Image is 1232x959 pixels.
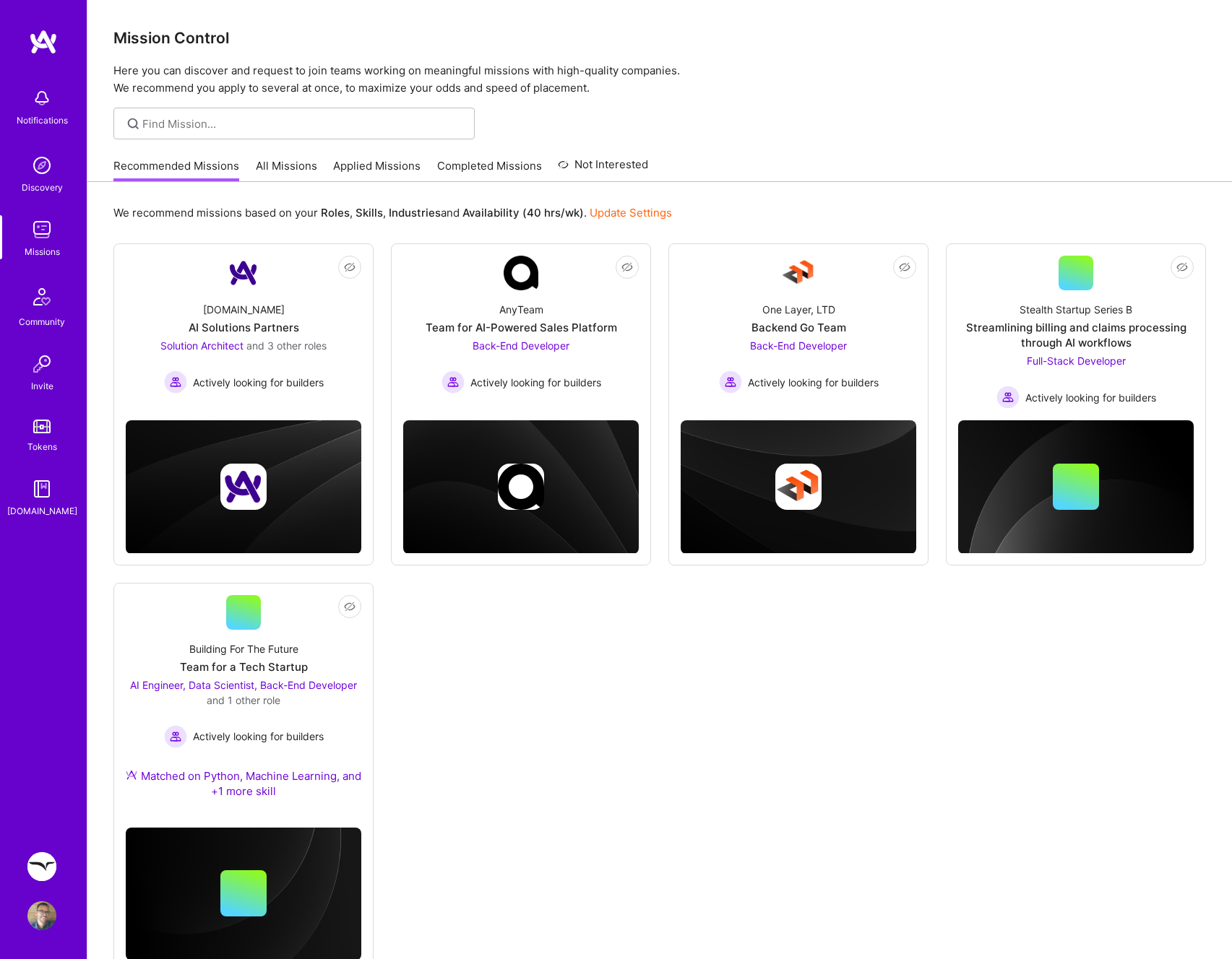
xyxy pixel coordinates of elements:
[29,29,58,55] img: logo
[24,852,60,881] a: Freed: Enterprise healthcare AI integration tool
[958,420,1194,554] img: cover
[389,206,441,220] b: Industries
[681,256,916,399] a: Company LogoOne Layer, LTDBackend Go TeamBack-End Developer Actively looking for buildersActively...
[33,420,51,433] img: tokens
[590,206,672,220] a: Update Settings
[113,205,672,220] p: We recommend missions based on your , , and .
[1176,261,1188,273] i: icon EyeClosed
[246,339,327,352] span: and 3 other roles
[499,302,543,317] div: AnyTeam
[180,659,308,674] div: Team for a Tech Startup
[203,302,285,317] div: [DOMAIN_NAME]
[126,256,361,399] a: Company Logo[DOMAIN_NAME]AI Solutions PartnersSolution Architect and 3 other rolesActively lookin...
[226,256,261,290] img: Company Logo
[126,420,361,553] img: cover
[17,113,68,128] div: Notifications
[356,206,383,220] b: Skills
[681,420,916,553] img: cover
[113,29,1206,47] h3: Mission Control
[220,464,267,510] img: Company logo
[31,378,53,394] div: Invite
[437,158,542,182] a: Completed Missions
[762,302,835,317] div: One Layer, LTD
[996,386,1020,409] img: Actively looking for builders
[126,769,137,781] img: Ateam Purple Icon
[958,256,1194,409] a: Stealth Startup Series BStreamlining billing and claims processing through AI workflowsFull-Stack...
[113,158,239,182] a: Recommended Missions
[1027,355,1126,367] span: Full-Stack Developer
[504,256,538,290] img: Company Logo
[333,158,421,182] a: Applied Missions
[781,256,816,290] img: Company Logo
[751,320,846,335] div: Backend Go Team
[27,151,56,180] img: discovery
[130,679,357,691] span: AI Engineer, Data Scientist, Back-End Developer
[164,370,187,394] img: Actively looking for builders
[27,474,56,503] img: guide book
[1020,302,1132,317] div: Stealth Startup Series B
[403,420,639,553] img: cover
[7,503,77,518] div: [DOMAIN_NAME]
[470,375,601,390] span: Actively looking for builders
[25,244,60,259] div: Missions
[27,84,56,113] img: bell
[193,729,324,744] span: Actively looking for builders
[426,320,617,335] div: Team for AI-Powered Sales Platform
[126,595,361,816] a: Building For The FutureTeam for a Tech StartupAI Engineer, Data Scientist, Back-End Developer and...
[899,261,910,273] i: icon EyeClosed
[27,215,56,244] img: teamwork
[142,116,464,131] input: Find Mission...
[256,158,317,182] a: All Missions
[719,370,742,394] img: Actively looking for builders
[462,206,584,220] b: Availability (40 hrs/wk)
[558,156,648,182] a: Not Interested
[25,279,59,314] img: Community
[473,339,569,352] span: Back-End Developer
[27,350,56,378] img: Invite
[113,62,1206,97] p: Here you can discover and request to join teams working on meaningful missions with high-quality ...
[22,180,63,195] div: Discovery
[1025,390,1156,405] span: Actively looking for builders
[193,375,324,390] span: Actively looking for builders
[189,320,299,335] div: AI Solutions Partners
[126,768,361,799] div: Matched on Python, Machine Learning, and +1 more skill
[19,314,65,329] div: Community
[164,725,187,748] img: Actively looking for builders
[775,464,822,510] img: Company logo
[403,256,639,399] a: Company LogoAnyTeamTeam for AI-Powered Sales PlatformBack-End Developer Actively looking for buil...
[27,439,57,454] div: Tokens
[498,464,544,510] img: Company logo
[24,901,60,930] a: User Avatar
[189,641,298,656] div: Building For The Future
[321,206,350,220] b: Roles
[27,901,56,930] img: User Avatar
[750,339,847,352] span: Back-End Developer
[748,375,879,390] span: Actively looking for builders
[207,694,280,706] span: and 1 other role
[160,339,244,352] span: Solution Architect
[125,116,142,132] i: icon SearchGrey
[958,320,1194,350] div: Streamlining billing and claims processing through AI workflows
[344,601,356,612] i: icon EyeClosed
[344,261,356,273] i: icon EyeClosed
[441,370,465,394] img: Actively looking for builders
[621,261,633,273] i: icon EyeClosed
[27,852,56,881] img: Freed: Enterprise healthcare AI integration tool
